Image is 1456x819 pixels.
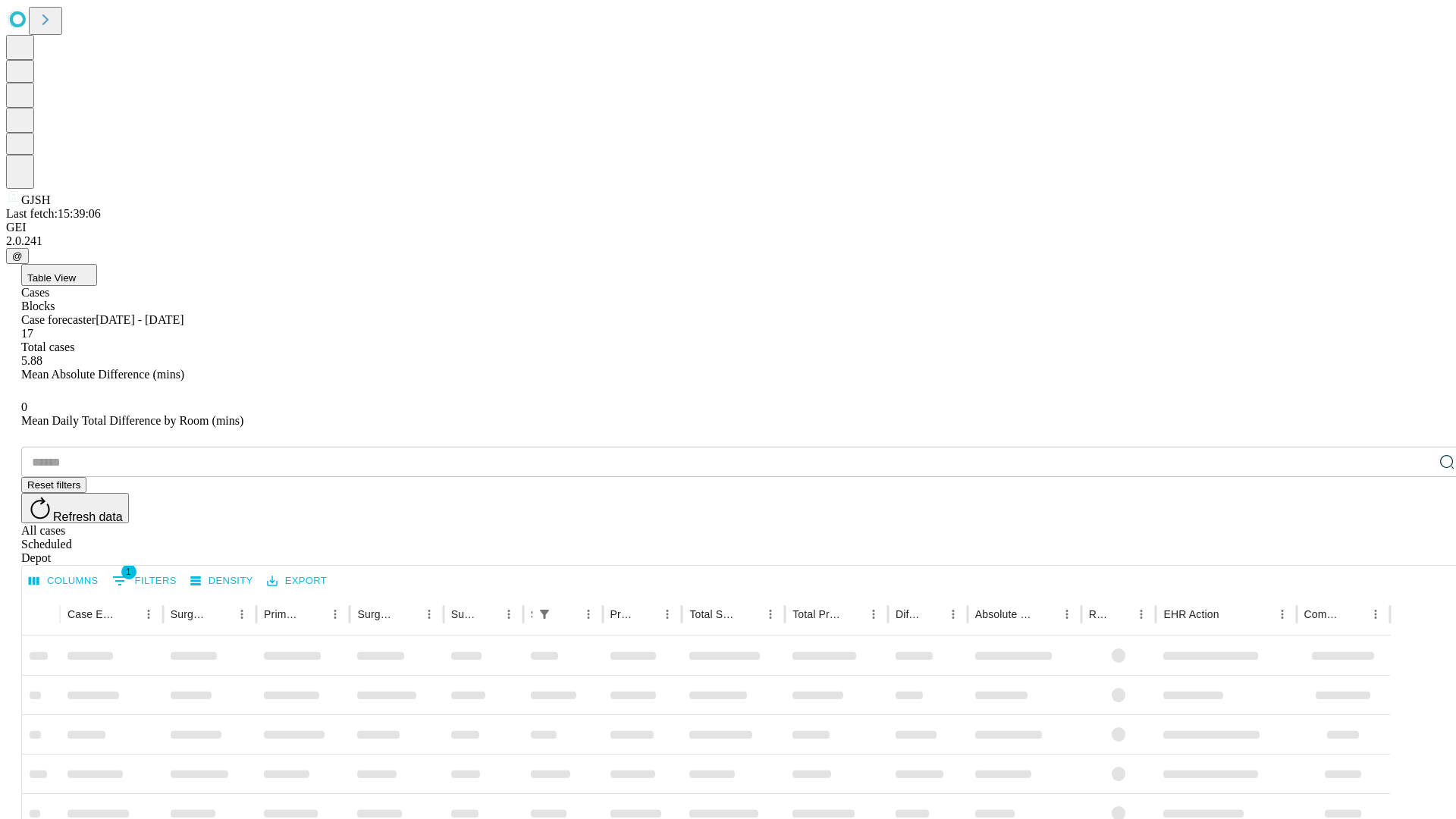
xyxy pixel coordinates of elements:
[921,604,943,625] button: Sort
[21,193,50,206] span: GJSH
[264,608,302,620] div: Primary Service
[21,368,184,381] span: Mean Absolute Difference (mins)
[6,221,1450,234] div: GEI
[12,250,23,262] span: @
[635,604,657,625] button: Sort
[760,604,781,625] button: Menu
[477,604,498,625] button: Sort
[498,604,519,625] button: Menu
[171,608,209,620] div: Surgeon Name
[117,604,138,625] button: Sort
[21,477,86,493] button: Reset filters
[1304,608,1342,620] div: Comments
[21,264,97,286] button: Table View
[863,604,884,625] button: Menu
[263,570,331,593] button: Export
[610,608,635,620] div: Predicted In Room Duration
[1344,604,1365,625] button: Sort
[108,569,180,593] button: Show filters
[397,604,419,625] button: Sort
[187,570,257,593] button: Density
[325,604,346,625] button: Menu
[1365,604,1386,625] button: Menu
[1056,604,1078,625] button: Menu
[6,207,101,220] span: Last fetch: 15:39:06
[689,608,737,620] div: Total Scheduled Duration
[657,604,678,625] button: Menu
[303,604,325,625] button: Sort
[6,234,1450,248] div: 2.0.241
[1163,608,1219,620] div: EHR Action
[121,564,136,579] span: 1
[557,604,578,625] button: Sort
[534,604,555,625] button: Show filters
[1089,608,1109,620] div: Resolved in EHR
[210,604,231,625] button: Sort
[1221,604,1242,625] button: Sort
[25,570,102,593] button: Select columns
[975,608,1034,620] div: Absolute Difference
[96,313,184,326] span: [DATE] - [DATE]
[27,479,80,491] span: Reset filters
[419,604,440,625] button: Menu
[1131,604,1152,625] button: Menu
[21,313,96,326] span: Case forecaster
[451,608,475,620] div: Surgery Date
[21,414,243,427] span: Mean Daily Total Difference by Room (mins)
[842,604,863,625] button: Sort
[578,604,599,625] button: Menu
[792,608,840,620] div: Total Predicted Duration
[67,608,115,620] div: Case Epic Id
[138,604,159,625] button: Menu
[21,354,42,367] span: 5.88
[21,340,74,353] span: Total cases
[53,510,123,523] span: Refresh data
[1035,604,1056,625] button: Sort
[739,604,760,625] button: Sort
[357,608,395,620] div: Surgery Name
[21,493,129,523] button: Refresh data
[1272,604,1293,625] button: Menu
[21,327,33,340] span: 17
[6,248,29,264] button: @
[231,604,253,625] button: Menu
[531,608,532,620] div: Scheduled In Room Duration
[27,272,76,284] span: Table View
[896,608,920,620] div: Difference
[21,400,27,413] span: 0
[943,604,964,625] button: Menu
[534,604,555,625] div: 1 active filter
[1109,604,1131,625] button: Sort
